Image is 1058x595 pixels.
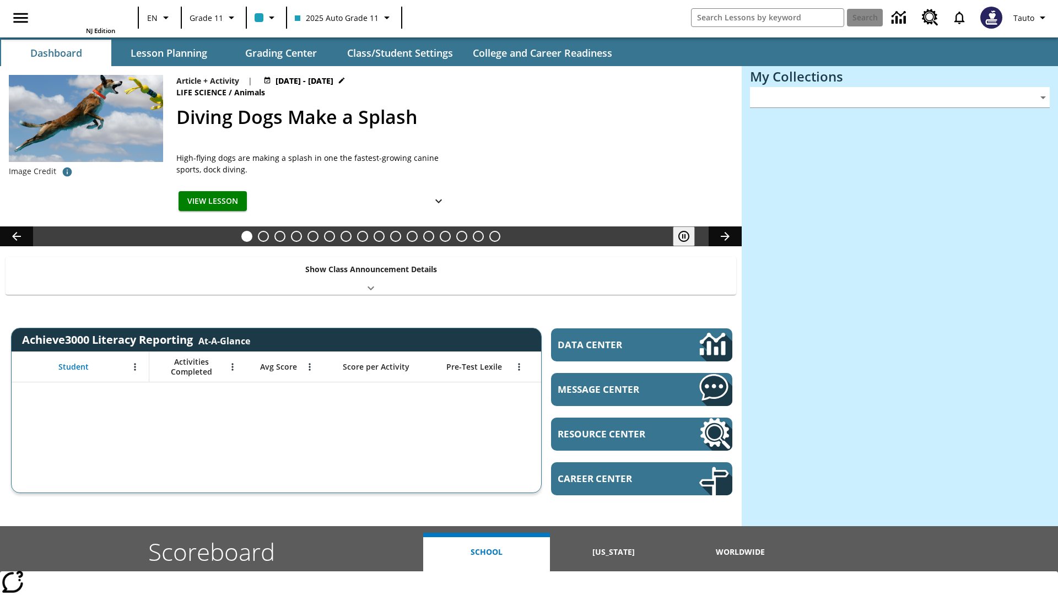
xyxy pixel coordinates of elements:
button: Slide 14 Hooray for Constitution Day! [456,231,467,242]
button: Language: EN, Select a language [142,8,177,28]
button: Profile/Settings [1009,8,1054,28]
span: Life Science [176,86,229,99]
div: Home [44,3,115,35]
button: Slide 15 Point of View [473,231,484,242]
h2: Diving Dogs Make a Splash [176,103,728,131]
button: Class/Student Settings [338,40,462,66]
button: Aug 27 - Aug 28 Choose Dates [261,75,348,86]
p: Image Credit [9,166,56,177]
button: Slide 2 Do You Want Fries With That? [258,231,269,242]
button: Worldwide [677,533,804,571]
button: School [423,533,550,571]
button: Slide 7 Attack of the Terrifying Tomatoes [341,231,352,242]
button: Slide 9 The Invasion of the Free CD [374,231,385,242]
button: Slide 16 The Constitution's Balancing Act [489,231,500,242]
button: View Lesson [179,191,247,212]
a: Message Center [551,373,732,406]
input: search field [692,9,844,26]
span: / [229,87,232,98]
button: Open side menu [4,2,37,34]
img: A dog is jumping high in the air in an attempt to grab a yellow toy with its mouth. [9,75,163,162]
h3: My Collections [750,69,1050,84]
span: Resource Center [558,428,666,440]
div: At-A-Glance [198,333,250,347]
button: Grade: Grade 11, Select a grade [185,8,242,28]
button: Slide 10 Mixed Practice: Citing Evidence [390,231,401,242]
button: Class: 2025 Auto Grade 11, Select your class [290,8,398,28]
button: Grading Center [226,40,336,66]
span: NJ Edition [86,26,115,35]
span: Tauto [1013,12,1034,24]
a: Data Center [885,3,915,33]
span: | [248,75,252,86]
span: Score per Activity [343,362,409,372]
button: Show Details [428,191,450,212]
a: Resource Center, Will open in new tab [915,3,945,33]
a: Home [44,4,115,26]
button: Slide 3 Dirty Jobs Kids Had To Do [274,231,285,242]
button: College and Career Readiness [464,40,621,66]
button: Slide 8 Fashion Forward in Ancient Rome [357,231,368,242]
a: Career Center [551,462,732,495]
button: Open Menu [301,359,318,375]
span: Animals [234,86,267,99]
span: Pre-Test Lexile [446,362,502,372]
span: Avg Score [260,362,297,372]
span: EN [147,12,158,24]
button: Slide 6 Solar Power to the People [324,231,335,242]
button: Image credit: Gloria Anderson/Alamy Stock Photo [56,162,78,182]
div: Show Class Announcement Details [6,257,736,295]
button: Pause [673,226,695,246]
button: Lesson Planning [114,40,224,66]
span: Grade 11 [190,12,223,24]
a: Notifications [945,3,974,32]
button: Lesson carousel, Next [709,226,742,246]
span: Data Center [558,338,662,351]
img: Avatar [980,7,1002,29]
a: Resource Center, Will open in new tab [551,418,732,451]
button: Slide 12 Career Lesson [423,231,434,242]
span: Message Center [558,383,666,396]
button: Dashboard [1,40,111,66]
button: Slide 11 Pre-release lesson [407,231,418,242]
button: [US_STATE] [550,533,677,571]
a: Data Center [551,328,732,361]
div: High-flying dogs are making a splash in one the fastest-growing canine sports, dock diving. [176,152,452,175]
button: Select a new avatar [974,3,1009,32]
p: Article + Activity [176,75,239,86]
div: Pause [673,226,706,246]
button: Slide 4 Cars of the Future? [291,231,302,242]
button: Open Menu [127,359,143,375]
button: Open Menu [224,359,241,375]
button: Slide 13 Between Two Worlds [440,231,451,242]
span: Student [58,362,89,372]
button: Slide 5 The Last Homesteaders [307,231,319,242]
span: Achieve3000 Literacy Reporting [22,332,250,347]
button: Class color is light blue. Change class color [250,8,283,28]
button: Open Menu [511,359,527,375]
span: Activities Completed [155,357,228,377]
span: Career Center [558,472,666,485]
span: 2025 Auto Grade 11 [295,12,379,24]
button: Slide 1 Diving Dogs Make a Splash [241,231,252,242]
span: [DATE] - [DATE] [276,75,333,86]
p: Show Class Announcement Details [305,263,437,275]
